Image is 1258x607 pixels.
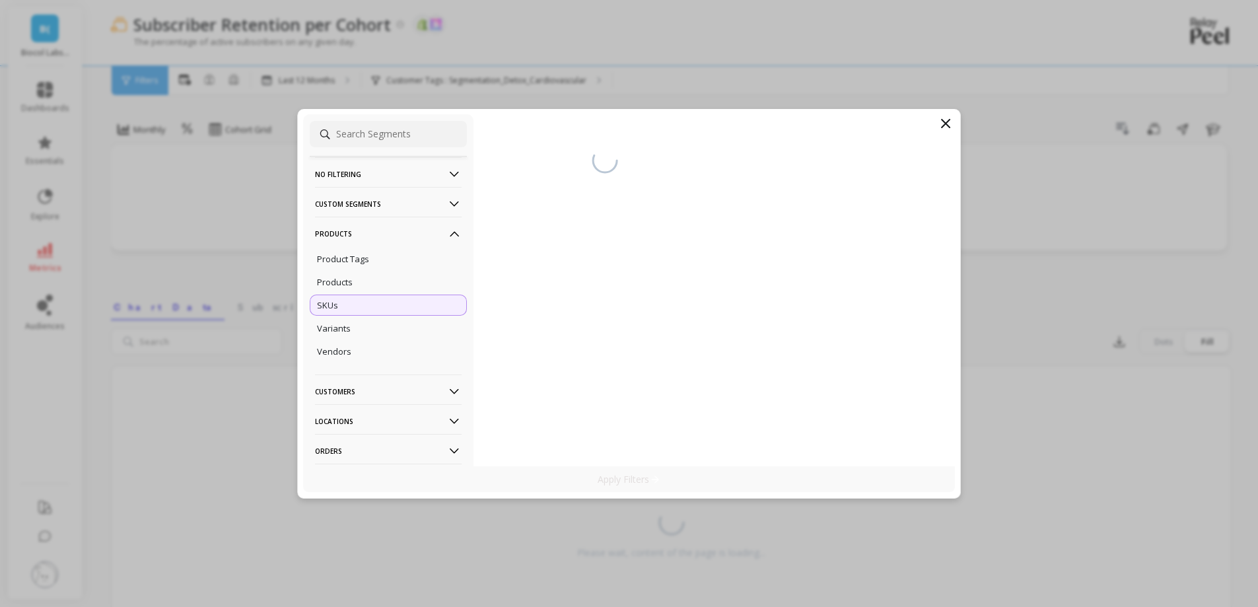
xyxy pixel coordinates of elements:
[315,217,462,250] p: Products
[315,157,462,191] p: No filtering
[317,253,369,265] p: Product Tags
[315,464,462,497] p: Subscriptions
[315,434,462,468] p: Orders
[310,121,467,147] input: Search Segments
[317,345,351,357] p: Vendors
[317,276,353,288] p: Products
[317,322,351,334] p: Variants
[315,375,462,408] p: Customers
[317,299,338,311] p: SKUs
[598,473,660,485] p: Apply Filters
[315,404,462,438] p: Locations
[315,187,462,221] p: Custom Segments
